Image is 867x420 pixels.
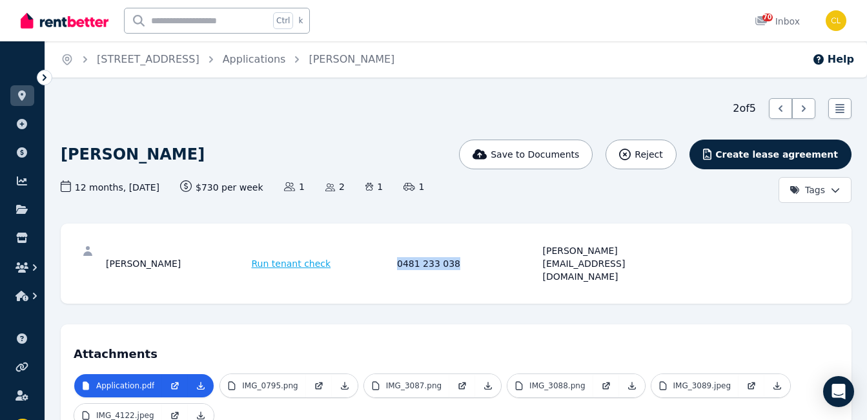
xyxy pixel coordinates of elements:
[61,144,205,165] h1: [PERSON_NAME]
[619,374,645,397] a: Download Attachment
[812,52,854,67] button: Help
[715,148,838,161] span: Create lease agreement
[507,374,593,397] a: IMG_3088.png
[220,374,305,397] a: IMG_0795.png
[779,177,852,203] button: Tags
[306,374,332,397] a: Open in new Tab
[764,374,790,397] a: Download Attachment
[45,41,410,78] nav: Breadcrumb
[529,381,585,391] p: IMG_3088.png
[543,244,685,283] div: [PERSON_NAME][EMAIL_ADDRESS][DOMAIN_NAME]
[593,374,619,397] a: Open in new Tab
[459,140,593,169] button: Save to Documents
[790,184,825,196] span: Tags
[21,11,108,30] img: RentBetter
[673,381,731,391] p: IMG_3089.jpeg
[475,374,501,397] a: Download Attachment
[397,244,539,283] div: 0481 233 038
[365,180,383,193] span: 1
[188,374,214,397] a: Download Attachment
[223,53,286,65] a: Applications
[762,14,773,21] span: 70
[755,15,800,28] div: Inbox
[826,10,846,31] img: Campbell Lemmon
[449,374,475,397] a: Open in new Tab
[252,257,331,270] span: Run tenant check
[364,374,449,397] a: IMG_3087.png
[242,381,298,391] p: IMG_0795.png
[97,53,199,65] a: [STREET_ADDRESS]
[635,148,662,161] span: Reject
[606,140,676,169] button: Reject
[689,140,852,169] button: Create lease agreement
[273,12,293,29] span: Ctrl
[61,180,159,194] span: 12 months , [DATE]
[386,381,442,391] p: IMG_3087.png
[284,180,305,193] span: 1
[298,16,303,26] span: k
[162,374,188,397] a: Open in new Tab
[309,53,394,65] a: [PERSON_NAME]
[106,244,248,283] div: [PERSON_NAME]
[823,376,854,407] div: Open Intercom Messenger
[96,381,154,391] p: Application.pdf
[180,180,263,194] span: $730 per week
[733,101,756,116] span: 2 of 5
[739,374,764,397] a: Open in new Tab
[74,374,162,397] a: Application.pdf
[332,374,358,397] a: Download Attachment
[403,180,424,193] span: 1
[651,374,739,397] a: IMG_3089.jpeg
[491,148,579,161] span: Save to Documents
[74,337,839,363] h4: Attachments
[325,180,345,193] span: 2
